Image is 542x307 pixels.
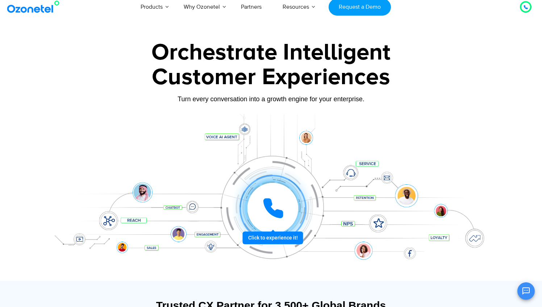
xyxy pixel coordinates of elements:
[45,60,497,95] div: Customer Experiences
[45,95,497,103] div: Turn every conversation into a growth engine for your enterprise.
[517,282,535,300] button: Open chat
[45,41,497,64] div: Orchestrate Intelligent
